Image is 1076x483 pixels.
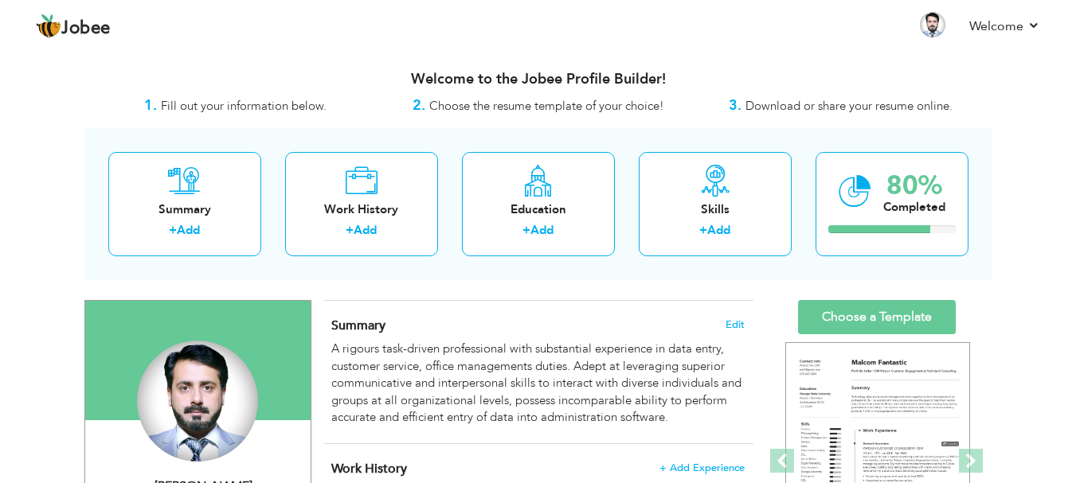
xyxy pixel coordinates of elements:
div: 80% [883,173,945,199]
img: Profile Img [920,12,945,37]
strong: 2. [413,95,425,115]
div: Work History [298,201,425,218]
a: Add [354,222,377,238]
span: + Add Experience [659,462,745,473]
label: + [169,222,177,239]
div: Skills [651,201,779,218]
strong: 3. [729,95,741,115]
a: Welcome [969,17,1040,36]
div: Completed [883,199,945,216]
span: Download or share your resume online. [745,98,953,114]
img: jobee.io [36,14,61,39]
a: Add [707,222,730,238]
div: Summary [121,201,248,218]
span: Fill out your information below. [161,98,327,114]
label: + [522,222,530,239]
h4: This helps to show the companies you have worked for. [331,461,744,477]
span: Choose the resume template of your choice! [429,98,664,114]
label: + [346,222,354,239]
a: Choose a Template [798,300,956,334]
span: Work History [331,460,407,477]
div: A rigours task-driven professional with substantial experience in data entry, customer service, o... [331,341,744,426]
a: Add [177,222,200,238]
span: Summary [331,317,385,334]
label: + [699,222,707,239]
span: Jobee [61,20,111,37]
h4: Adding a summary is a quick and easy way to highlight your experience and interests. [331,317,744,333]
a: Add [530,222,554,238]
img: Ali Umair [137,341,258,462]
h3: Welcome to the Jobee Profile Builder! [84,72,992,88]
div: Education [475,201,602,218]
span: Edit [726,319,745,330]
a: Jobee [36,14,111,39]
strong: 1. [144,95,157,115]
